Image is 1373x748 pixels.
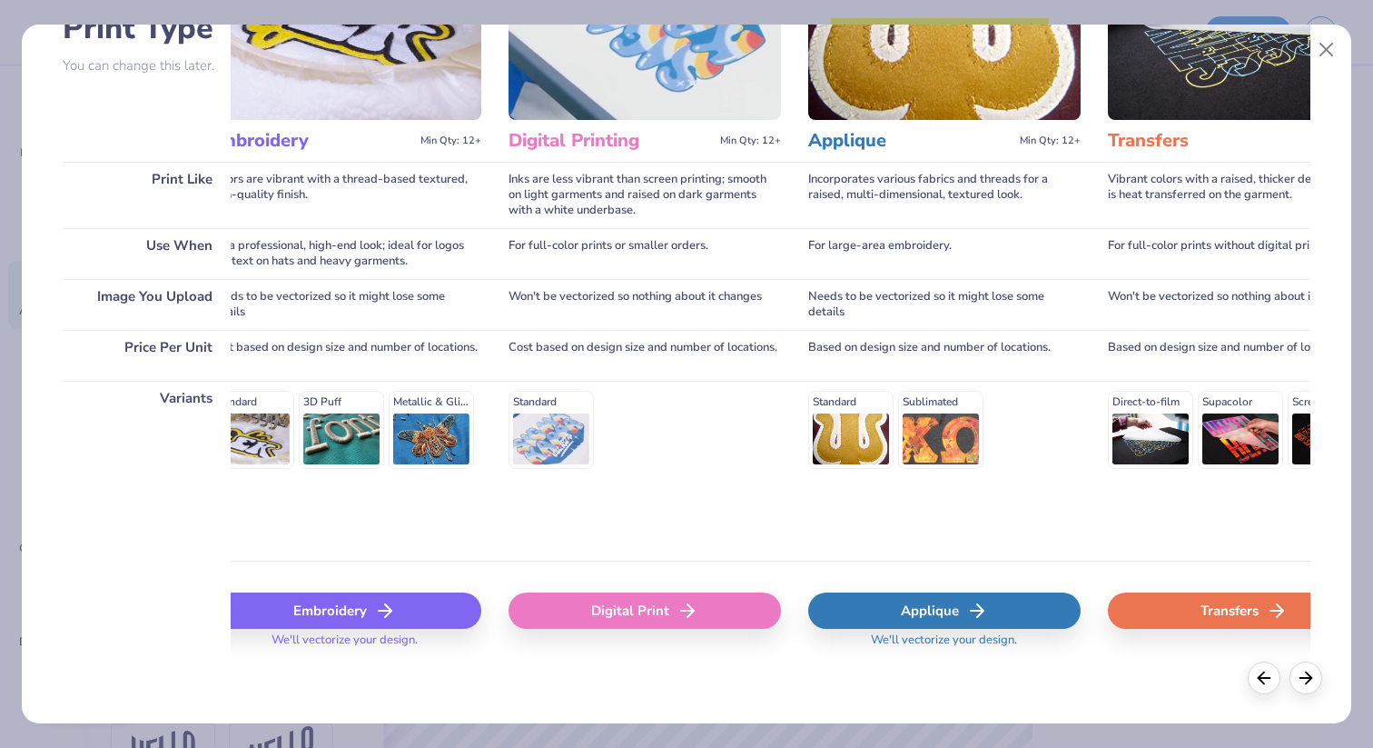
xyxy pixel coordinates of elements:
[808,330,1081,381] div: Based on design size and number of locations.
[209,228,481,279] div: For a professional, high-end look; ideal for logos and text on hats and heavy garments.
[420,135,481,147] span: Min Qty: 12+
[1020,135,1081,147] span: Min Qty: 12+
[63,228,231,279] div: Use When
[509,228,781,279] div: For full-color prints or smaller orders.
[509,129,713,153] h3: Digital Printing
[63,279,231,330] div: Image You Upload
[264,633,425,659] span: We'll vectorize your design.
[720,135,781,147] span: Min Qty: 12+
[808,228,1081,279] div: For large-area embroidery.
[509,593,781,629] div: Digital Print
[63,162,231,228] div: Print Like
[209,593,481,629] div: Embroidery
[209,129,413,153] h3: Embroidery
[509,330,781,381] div: Cost based on design size and number of locations.
[808,593,1081,629] div: Applique
[808,162,1081,228] div: Incorporates various fabrics and threads for a raised, multi-dimensional, textured look.
[1309,33,1344,67] button: Close
[864,633,1024,659] span: We'll vectorize your design.
[209,162,481,228] div: Colors are vibrant with a thread-based textured, high-quality finish.
[808,129,1012,153] h3: Applique
[63,381,231,561] div: Variants
[808,279,1081,330] div: Needs to be vectorized so it might lose some details
[509,279,781,330] div: Won't be vectorized so nothing about it changes
[209,279,481,330] div: Needs to be vectorized so it might lose some details
[63,330,231,381] div: Price Per Unit
[63,58,231,74] p: You can change this later.
[1108,129,1312,153] h3: Transfers
[209,330,481,381] div: Cost based on design size and number of locations.
[509,162,781,228] div: Inks are less vibrant than screen printing; smooth on light garments and raised on dark garments ...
